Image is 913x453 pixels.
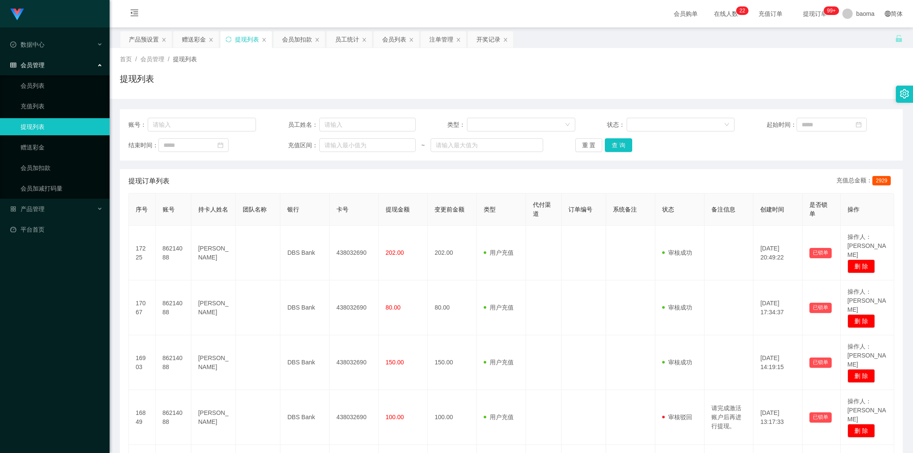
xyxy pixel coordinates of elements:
[428,335,477,390] td: 150.00
[191,335,236,390] td: [PERSON_NAME]
[161,37,167,42] i: 图标: close
[484,304,514,311] span: 用户充值
[191,280,236,335] td: [PERSON_NAME]
[662,304,692,311] span: 审核成功
[575,138,603,152] button: 重 置
[148,118,256,131] input: 请输入
[262,37,267,42] i: 图标: close
[824,6,839,15] sup: 965
[848,288,886,313] span: 操作人：[PERSON_NAME]
[710,11,742,17] span: 在线人数
[10,62,45,69] span: 会员管理
[447,120,467,129] span: 类型：
[428,390,477,445] td: 100.00
[848,369,875,383] button: 删 除
[503,37,508,42] i: 图标: close
[280,226,330,280] td: DBS Bank
[872,176,891,185] span: 2929
[10,206,16,212] i: 图标: appstore-o
[129,390,156,445] td: 16849
[21,77,103,94] a: 会员列表
[287,206,299,213] span: 银行
[809,248,832,258] button: 已锁单
[10,221,103,238] a: 图标: dashboard平台首页
[182,31,206,48] div: 赠送彩金
[191,390,236,445] td: [PERSON_NAME]
[382,31,406,48] div: 会员列表
[662,249,692,256] span: 审核成功
[533,201,551,217] span: 代付渠道
[736,6,749,15] sup: 22
[135,56,137,63] span: /
[799,11,831,17] span: 提现订单
[280,280,330,335] td: DBS Bank
[848,343,886,368] span: 操作人：[PERSON_NAME]
[288,120,319,129] span: 员工姓名：
[613,206,637,213] span: 系统备注
[809,201,827,217] span: 是否锁单
[760,206,784,213] span: 创建时间
[711,206,735,213] span: 备注信息
[416,141,431,150] span: ~
[156,280,191,335] td: 86214088
[428,226,477,280] td: 202.00
[809,303,832,313] button: 已锁单
[386,206,410,213] span: 提现金额
[484,359,514,366] span: 用户充值
[362,37,367,42] i: 图标: close
[409,37,414,42] i: 图标: close
[198,206,228,213] span: 持卡人姓名
[140,56,164,63] span: 会员管理
[605,138,632,152] button: 查 询
[484,414,514,420] span: 用户充值
[856,122,862,128] i: 图标: calendar
[386,304,401,311] span: 80.00
[120,72,154,85] h1: 提现列表
[21,180,103,197] a: 会员加减打码量
[21,159,103,176] a: 会员加扣款
[235,31,259,48] div: 提现列表
[163,206,175,213] span: 账号
[434,206,464,213] span: 变更前金额
[705,390,754,445] td: 请完成激活账户后再进行提现。
[484,249,514,256] span: 用户充值
[128,176,170,186] span: 提现订单列表
[21,98,103,115] a: 充值列表
[10,9,24,21] img: logo.9652507e.png
[21,118,103,135] a: 提现列表
[662,414,692,420] span: 审核驳回
[386,359,404,366] span: 150.00
[129,31,159,48] div: 产品预设置
[173,56,197,63] span: 提现列表
[848,424,875,438] button: 删 除
[208,37,214,42] i: 图标: close
[753,335,803,390] td: [DATE] 14:19:15
[742,6,745,15] p: 2
[607,120,627,129] span: 状态：
[386,414,404,420] span: 100.00
[740,6,743,15] p: 2
[282,31,312,48] div: 会员加扣款
[217,142,223,148] i: 图标: calendar
[243,206,267,213] span: 团队名称
[809,358,832,368] button: 已锁单
[129,226,156,280] td: 17225
[885,11,891,17] i: 图标: global
[900,89,909,98] i: 图标: setting
[168,56,170,63] span: /
[191,226,236,280] td: [PERSON_NAME]
[120,56,132,63] span: 首页
[129,280,156,335] td: 17067
[848,259,875,273] button: 删 除
[848,398,886,423] span: 操作人：[PERSON_NAME]
[753,226,803,280] td: [DATE] 20:49:22
[848,206,859,213] span: 操作
[662,206,674,213] span: 状态
[848,233,886,258] span: 操作人：[PERSON_NAME]
[10,42,16,48] i: 图标: check-circle-o
[336,206,348,213] span: 卡号
[128,141,158,150] span: 结束时间：
[319,118,416,131] input: 请输入
[476,31,500,48] div: 开奖记录
[136,206,148,213] span: 序号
